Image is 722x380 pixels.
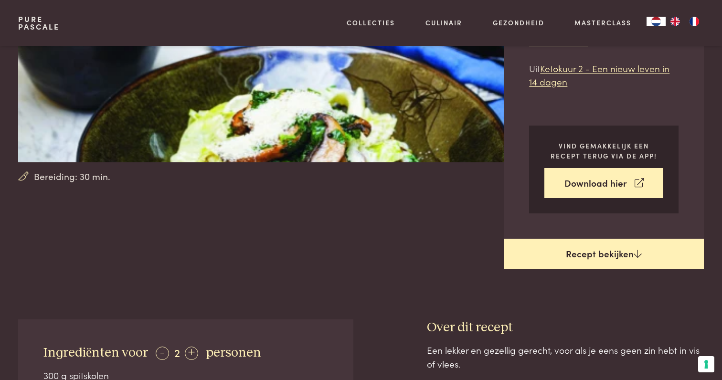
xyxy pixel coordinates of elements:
[544,141,663,160] p: Vind gemakkelijk een recept terug via de app!
[347,18,395,28] a: Collecties
[685,17,704,26] a: FR
[504,239,704,269] a: Recept bekijken
[185,347,198,360] div: +
[666,17,685,26] a: EN
[493,18,544,28] a: Gezondheid
[18,15,60,31] a: PurePascale
[698,356,714,372] button: Uw voorkeuren voor toestemming voor trackingtechnologieën
[43,346,148,359] span: Ingrediënten voor
[156,347,169,360] div: -
[174,344,180,360] span: 2
[529,62,669,88] a: Ketokuur 2 - Een nieuw leven in 14 dagen
[427,343,704,370] div: Een lekker en gezellig gerecht, voor als je eens geen zin hebt in vis of vlees.
[666,17,704,26] ul: Language list
[544,168,663,198] a: Download hier
[206,346,261,359] span: personen
[427,319,704,336] h3: Over dit recept
[647,17,704,26] aside: Language selected: Nederlands
[647,17,666,26] div: Language
[425,18,462,28] a: Culinair
[34,169,110,183] span: Bereiding: 30 min.
[529,62,679,89] p: Uit
[647,17,666,26] a: NL
[574,18,631,28] a: Masterclass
